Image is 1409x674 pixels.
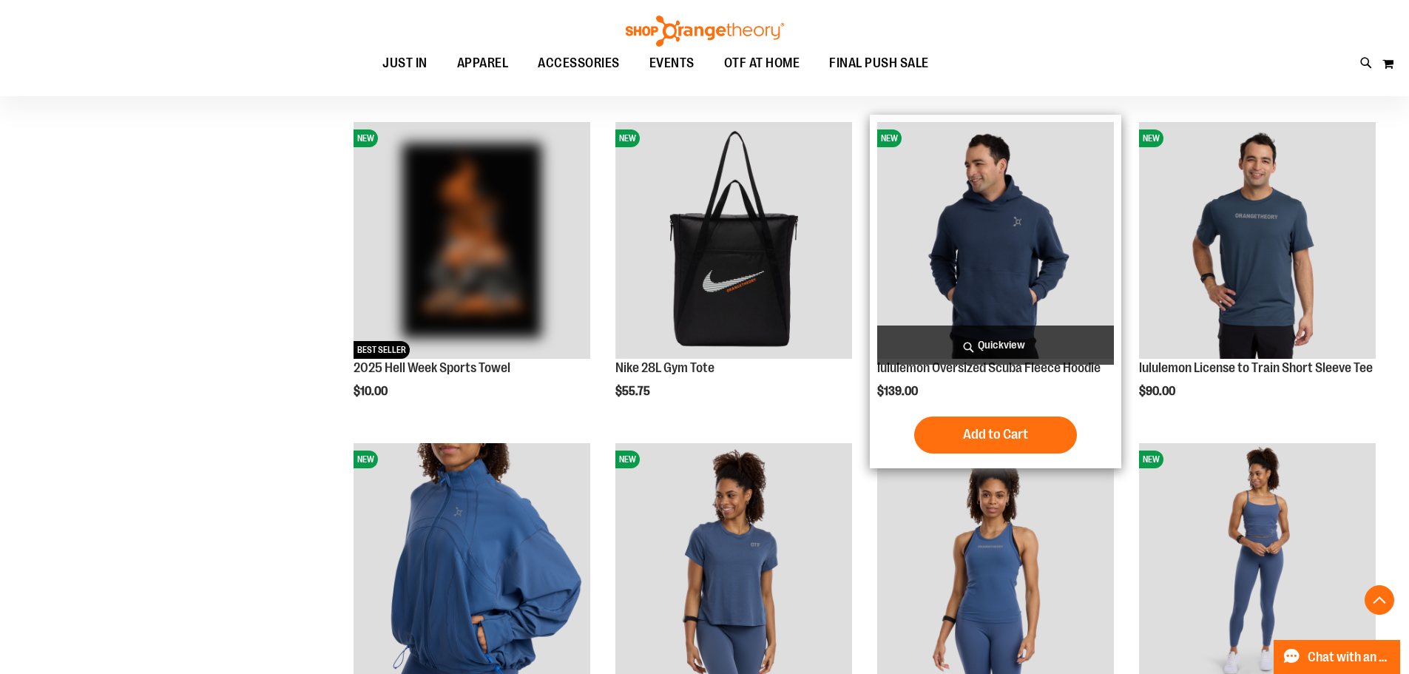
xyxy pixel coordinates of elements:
[382,47,428,80] span: JUST IN
[829,47,929,80] span: FINAL PUSH SALE
[1308,650,1391,664] span: Chat with an Expert
[724,47,800,80] span: OTF AT HOME
[538,47,620,80] span: ACCESSORIES
[615,122,852,359] img: Nike 28L Gym Tote
[615,385,652,398] span: $55.75
[608,115,859,436] div: product
[649,47,695,80] span: EVENTS
[615,360,714,375] a: Nike 28L Gym Tote
[1365,585,1394,615] button: Back To Top
[877,122,1114,361] a: lululemon Oversized Scuba Fleece HoodieNEW
[1139,122,1376,361] a: lululemon License to Train Short Sleeve TeeNEW
[624,16,786,47] img: Shop Orangetheory
[354,360,510,375] a: 2025 Hell Week Sports Towel
[354,341,410,359] span: BEST SELLER
[877,122,1114,359] img: lululemon Oversized Scuba Fleece Hoodie
[1132,115,1383,436] div: product
[346,115,598,436] div: product
[914,417,1077,454] button: Add to Cart
[615,451,640,468] span: NEW
[963,426,1028,442] span: Add to Cart
[615,122,852,361] a: Nike 28L Gym ToteNEW
[1139,451,1163,468] span: NEW
[709,47,815,81] a: OTF AT HOME
[877,360,1101,375] a: lululemon Oversized Scuba Fleece Hoodie
[635,47,709,81] a: EVENTS
[354,129,378,147] span: NEW
[368,47,442,80] a: JUST IN
[1139,385,1177,398] span: $90.00
[877,326,1114,365] a: Quickview
[354,451,378,468] span: NEW
[814,47,944,81] a: FINAL PUSH SALE
[1139,122,1376,359] img: lululemon License to Train Short Sleeve Tee
[457,47,509,80] span: APPAREL
[354,122,590,361] a: OTF 2025 Hell Week Event RetailNEWBEST SELLER
[1139,360,1373,375] a: lululemon License to Train Short Sleeve Tee
[1274,640,1401,674] button: Chat with an Expert
[442,47,524,81] a: APPAREL
[523,47,635,81] a: ACCESSORIES
[870,115,1121,468] div: product
[877,129,902,147] span: NEW
[1139,129,1163,147] span: NEW
[615,129,640,147] span: NEW
[354,122,590,359] img: OTF 2025 Hell Week Event Retail
[877,385,920,398] span: $139.00
[354,385,390,398] span: $10.00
